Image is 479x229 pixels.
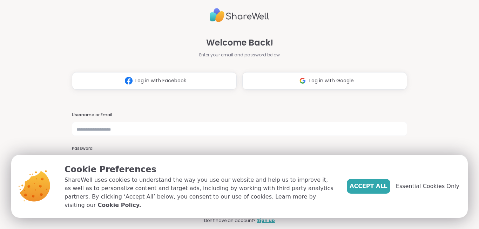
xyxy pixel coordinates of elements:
button: Log in with Facebook [72,72,237,90]
h3: Username or Email [72,112,407,118]
span: Welcome Back! [206,36,273,49]
span: Log in with Facebook [135,77,186,84]
span: Don't have an account? [204,217,256,224]
span: Essential Cookies Only [396,182,459,190]
p: ShareWell uses cookies to understand the way you use our website and help us to improve it, as we... [65,176,336,209]
span: Accept All [350,182,387,190]
button: Log in with Google [242,72,407,90]
img: ShareWell Logomark [296,74,309,87]
a: Sign up [257,217,275,224]
img: ShareWell Logo [210,5,269,25]
h3: Password [72,146,407,152]
a: Cookie Policy. [97,201,141,209]
span: Enter your email and password below [199,52,280,58]
span: Log in with Google [309,77,354,84]
button: Accept All [347,179,390,194]
p: Cookie Preferences [65,163,336,176]
img: ShareWell Logomark [122,74,135,87]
